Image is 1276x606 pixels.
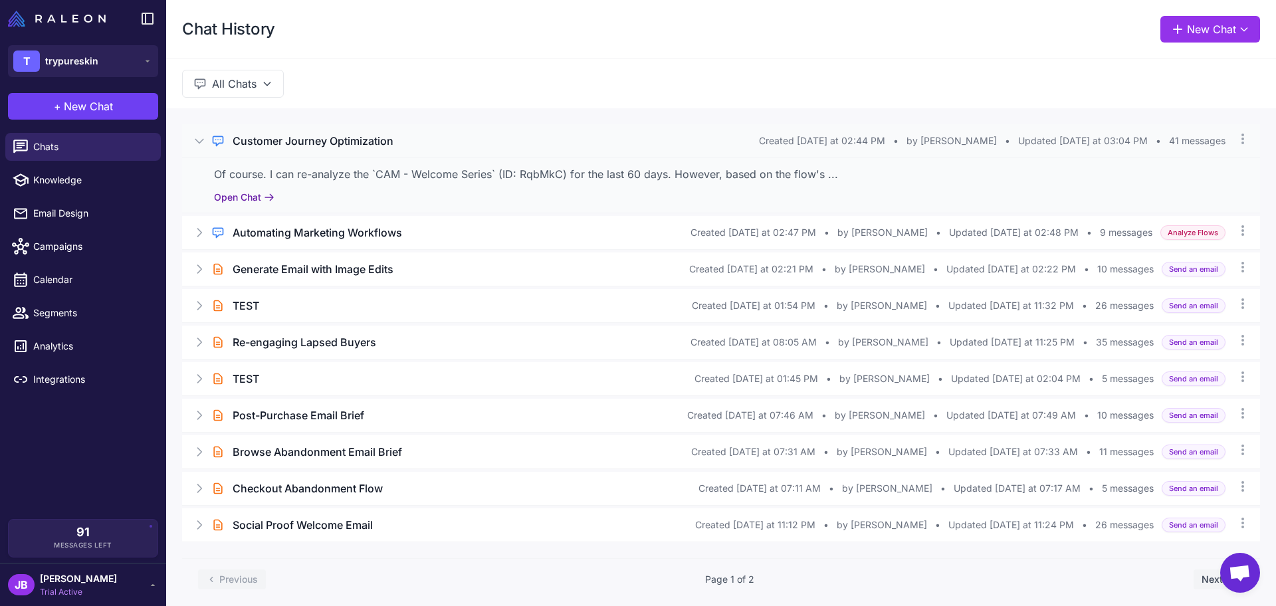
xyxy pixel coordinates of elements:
[233,444,402,460] h3: Browse Abandonment Email Brief
[8,574,35,595] div: JB
[837,445,927,459] span: by [PERSON_NAME]
[948,445,1078,459] span: Updated [DATE] at 07:33 AM
[689,262,813,276] span: Created [DATE] at 02:21 PM
[692,298,815,313] span: Created [DATE] at 01:54 PM
[5,299,161,327] a: Segments
[33,339,150,353] span: Analytics
[906,134,997,148] span: by [PERSON_NAME]
[1097,408,1154,423] span: 10 messages
[5,365,161,393] a: Integrations
[182,19,275,40] h1: Chat History
[823,445,829,459] span: •
[5,199,161,227] a: Email Design
[233,261,393,277] h3: Generate Email with Image Edits
[1102,371,1154,386] span: 5 messages
[1162,262,1225,277] span: Send an email
[935,518,940,532] span: •
[233,480,383,496] h3: Checkout Abandonment Flow
[33,173,150,187] span: Knowledge
[54,540,112,550] span: Messages Left
[821,262,827,276] span: •
[935,298,940,313] span: •
[938,371,943,386] span: •
[825,335,830,350] span: •
[835,262,925,276] span: by [PERSON_NAME]
[1084,262,1089,276] span: •
[933,262,938,276] span: •
[233,334,376,350] h3: Re-engaging Lapsed Buyers
[694,371,818,386] span: Created [DATE] at 01:45 PM
[1160,225,1225,241] span: Analyze Flows
[33,272,150,287] span: Calendar
[182,70,284,98] button: All Chats
[1097,262,1154,276] span: 10 messages
[1160,16,1260,43] button: New Chat
[33,306,150,320] span: Segments
[940,481,946,496] span: •
[5,266,161,294] a: Calendar
[33,140,150,154] span: Chats
[698,481,821,496] span: Created [DATE] at 07:11 AM
[198,569,266,589] button: Previous
[829,481,834,496] span: •
[1162,445,1225,460] span: Send an email
[8,11,111,27] a: Raleon Logo
[691,335,817,350] span: Created [DATE] at 08:05 AM
[837,298,927,313] span: by [PERSON_NAME]
[1162,371,1225,387] span: Send an email
[946,262,1076,276] span: Updated [DATE] at 02:22 PM
[13,50,40,72] div: T
[824,225,829,240] span: •
[214,166,1228,182] div: Of course. I can re-analyze the `CAM - Welcome Series` (ID: RqbMkC) for the last 60 days. However...
[838,335,928,350] span: by [PERSON_NAME]
[1084,408,1089,423] span: •
[1194,569,1244,589] button: Next
[233,133,393,149] h3: Customer Journey Optimization
[839,371,930,386] span: by [PERSON_NAME]
[705,572,754,587] span: Page 1 of 2
[823,518,829,532] span: •
[1099,445,1154,459] span: 11 messages
[1156,134,1161,148] span: •
[1162,335,1225,350] span: Send an email
[5,332,161,360] a: Analytics
[8,93,158,120] button: +New Chat
[1005,134,1010,148] span: •
[5,133,161,161] a: Chats
[45,54,98,68] span: trypureskin
[1083,335,1088,350] span: •
[837,225,928,240] span: by [PERSON_NAME]
[951,371,1081,386] span: Updated [DATE] at 02:04 PM
[936,225,941,240] span: •
[33,372,150,387] span: Integrations
[40,571,117,586] span: [PERSON_NAME]
[1100,225,1152,240] span: 9 messages
[76,526,90,538] span: 91
[1162,481,1225,496] span: Send an email
[936,335,942,350] span: •
[1162,298,1225,314] span: Send an email
[949,225,1079,240] span: Updated [DATE] at 02:48 PM
[214,190,274,205] button: Open Chat
[1096,335,1154,350] span: 35 messages
[946,408,1076,423] span: Updated [DATE] at 07:49 AM
[823,298,829,313] span: •
[835,408,925,423] span: by [PERSON_NAME]
[8,45,158,77] button: Ttrypureskin
[948,518,1074,532] span: Updated [DATE] at 11:24 PM
[1018,134,1148,148] span: Updated [DATE] at 03:04 PM
[1082,518,1087,532] span: •
[33,239,150,254] span: Campaigns
[826,371,831,386] span: •
[695,518,815,532] span: Created [DATE] at 11:12 PM
[233,517,373,533] h3: Social Proof Welcome Email
[40,586,117,598] span: Trial Active
[759,134,885,148] span: Created [DATE] at 02:44 PM
[933,408,938,423] span: •
[1095,298,1154,313] span: 26 messages
[5,166,161,194] a: Knowledge
[687,408,813,423] span: Created [DATE] at 07:46 AM
[1087,225,1092,240] span: •
[1162,518,1225,533] span: Send an email
[691,225,816,240] span: Created [DATE] at 02:47 PM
